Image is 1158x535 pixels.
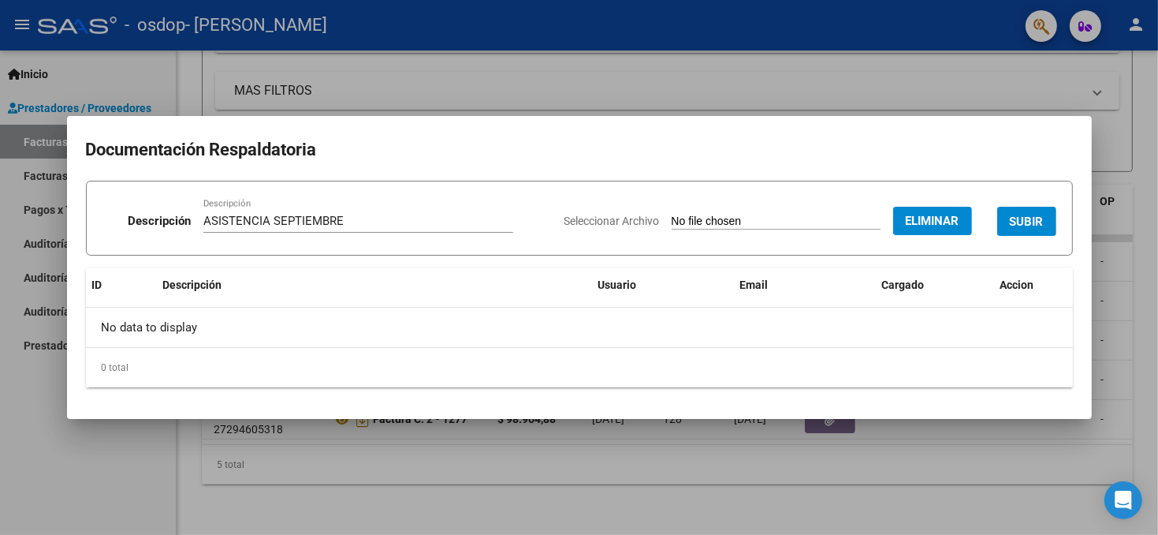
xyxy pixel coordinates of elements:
div: 0 total [86,348,1073,387]
span: SUBIR [1010,215,1044,229]
datatable-header-cell: ID [86,268,157,302]
span: Accion [1000,279,1034,291]
span: Seleccionar Archivo [564,215,660,227]
p: Descripción [128,212,191,230]
datatable-header-cell: Accion [994,268,1073,302]
div: Open Intercom Messenger [1104,481,1142,519]
span: Descripción [163,279,222,291]
datatable-header-cell: Cargado [876,268,994,302]
span: Usuario [598,279,637,291]
datatable-header-cell: Usuario [592,268,734,302]
button: SUBIR [997,207,1056,236]
datatable-header-cell: Descripción [157,268,592,302]
span: ID [92,279,102,291]
datatable-header-cell: Email [734,268,876,302]
div: No data to display [86,308,1073,347]
span: Email [740,279,769,291]
h2: Documentación Respaldatoria [86,135,1073,165]
span: Eliminar [906,214,959,228]
button: Eliminar [893,207,972,235]
span: Cargado [882,279,925,291]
